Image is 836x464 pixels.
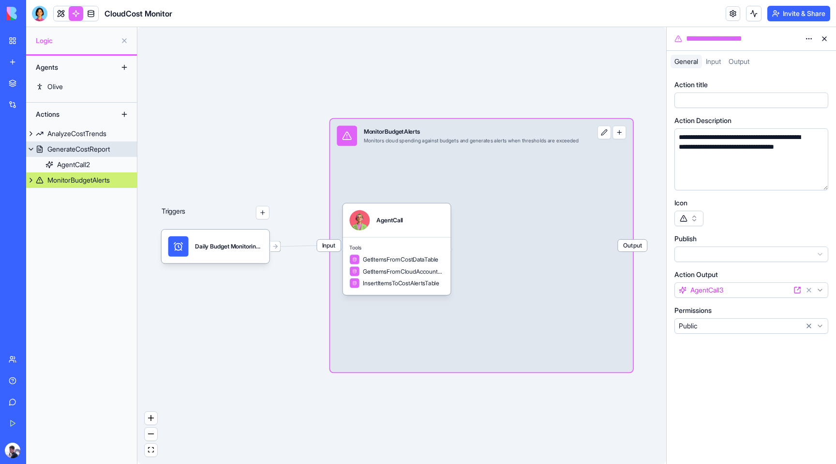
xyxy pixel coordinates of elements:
[47,129,106,139] div: AnalyzeCostTrends
[674,234,697,244] label: Publish
[343,203,450,295] div: AgentCallToolsGetItemsFromCostDataTableGetItemsFromCloudAccountsTableInsertItemsToCostAlertsTable
[195,242,262,250] div: Daily Budget MonitoringTrigger
[674,80,708,90] label: Action title
[363,279,439,287] span: InsertItemsToCostAlertsTable
[26,157,137,172] a: AgentCall2
[145,412,157,425] button: zoom in
[162,206,186,219] p: Triggers
[162,179,269,263] div: Triggers
[31,60,108,75] div: Agents
[363,255,438,263] span: GetItemsFromCostDataTable
[376,216,403,224] div: AgentCall
[674,270,718,279] label: Action Output
[729,57,749,65] span: Output
[5,443,20,458] img: ACg8ocIp88pyQ1_HRqzBofKyzPjarAR89VkukzseJYGM1mHoXVM7DW-Z=s96-c
[674,198,687,208] label: Icon
[145,428,157,441] button: zoom out
[271,246,328,247] g: Edge from 68c194025690360738f2e005 to 68c193fc2704bc4f72de8ca0
[674,57,698,65] span: General
[349,244,444,251] span: Tools
[36,36,117,46] span: Logic
[364,138,579,144] div: Monitors cloud spending against budgets and generates alerts when thresholds are exceeded
[26,172,137,188] a: MonitorBudgetAlerts
[26,141,137,157] a: GenerateCostReport
[330,119,633,372] div: InputMonitorBudgetAlertsMonitors cloud spending against budgets and generates alerts when thresho...
[363,267,444,275] span: GetItemsFromCloudAccountsTable
[47,82,63,92] div: Olive
[7,7,67,20] img: logo
[57,160,90,170] div: AgentCall2
[674,116,731,125] label: Action Description
[145,444,157,457] button: fit view
[162,230,269,263] div: Daily Budget MonitoringTrigger
[26,126,137,141] a: AnalyzeCostTrends
[104,8,172,19] span: CloudCost Monitor
[674,306,712,315] label: Permissions
[47,144,110,154] div: GenerateCostReport
[706,57,721,65] span: Input
[618,240,647,251] span: Output
[767,6,830,21] button: Invite & Share
[26,79,137,94] a: Olive
[364,127,579,136] div: MonitorBudgetAlerts
[31,107,108,122] div: Actions
[47,175,110,185] div: MonitorBudgetAlerts
[317,240,341,251] span: Input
